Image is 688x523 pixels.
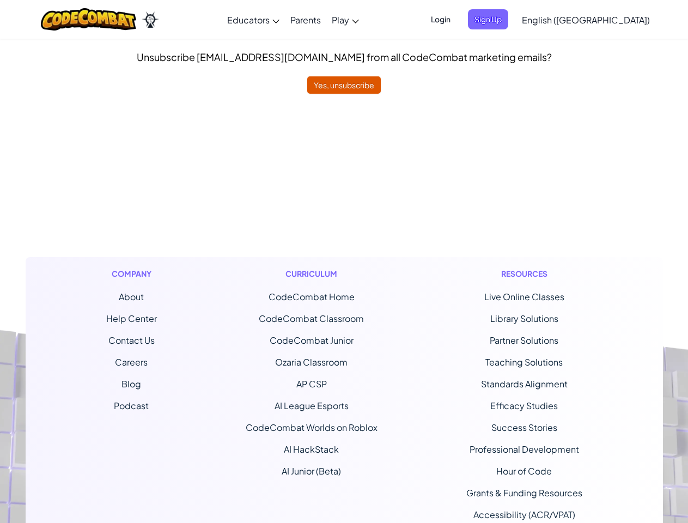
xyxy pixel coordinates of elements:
[222,5,285,34] a: Educators
[106,268,157,279] h1: Company
[485,356,563,368] a: Teaching Solutions
[468,9,508,29] button: Sign Up
[285,5,326,34] a: Parents
[119,291,144,302] a: About
[246,422,378,433] a: CodeCombat Worlds on Roblox
[522,14,650,26] span: English ([GEOGRAPHIC_DATA])
[115,356,148,368] a: Careers
[296,378,327,390] a: AP CSP
[270,335,354,346] a: CodeCombat Junior
[41,8,136,31] img: CodeCombat logo
[275,400,349,411] a: AI League Esports
[121,378,141,390] a: Blog
[227,14,270,26] span: Educators
[282,465,341,477] a: AI Junior (Beta)
[332,14,349,26] span: Play
[481,378,568,390] a: Standards Alignment
[307,76,381,94] button: Yes, unsubscribe
[259,313,364,324] a: CodeCombat Classroom
[424,9,457,29] button: Login
[137,51,552,63] span: Unsubscribe [EMAIL_ADDRESS][DOMAIN_NAME] from all CodeCombat marketing emails?
[106,313,157,324] a: Help Center
[142,11,159,28] img: Ozaria
[275,356,348,368] a: Ozaria Classroom
[484,291,564,302] a: Live Online Classes
[516,5,655,34] a: English ([GEOGRAPHIC_DATA])
[246,268,378,279] h1: Curriculum
[114,400,149,411] a: Podcast
[326,5,364,34] a: Play
[490,313,558,324] a: Library Solutions
[496,465,552,477] a: Hour of Code
[466,268,582,279] h1: Resources
[284,443,339,455] a: AI HackStack
[473,509,575,520] a: Accessibility (ACR/VPAT)
[491,422,557,433] a: Success Stories
[490,335,558,346] a: Partner Solutions
[470,443,579,455] a: Professional Development
[490,400,558,411] a: Efficacy Studies
[108,335,155,346] span: Contact Us
[269,291,355,302] span: CodeCombat Home
[466,487,582,498] a: Grants & Funding Resources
